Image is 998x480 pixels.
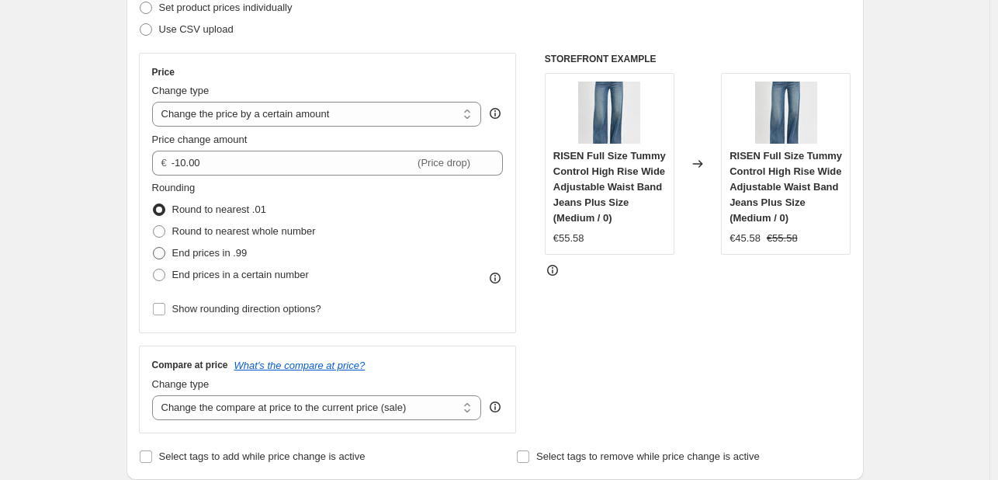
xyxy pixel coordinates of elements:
h6: STOREFRONT EXAMPLE [545,53,851,65]
h3: Compare at price [152,359,228,371]
span: Round to nearest .01 [172,203,266,215]
span: RISEN Full Size Tummy Control High Rise Wide Adjustable Waist Band Jeans Plus Size (Medium / 0) [729,150,842,224]
span: Price change amount [152,134,248,145]
span: Change type [152,378,210,390]
h3: Price [152,66,175,78]
img: eb68060a-03f5-4f9a-bf3a-67405242dbb5-Max-Origin_80x.webp [578,82,640,144]
button: What's the compare at price? [234,360,366,371]
span: Rounding [152,182,196,193]
div: help [487,399,503,415]
span: € [161,157,167,169]
div: €55.58 [553,231,584,246]
span: End prices in .99 [172,247,248,259]
div: help [487,106,503,121]
span: Set product prices individually [159,2,293,13]
span: Change type [152,85,210,96]
strike: €55.58 [767,231,798,246]
input: -10.00 [172,151,414,176]
span: Show rounding direction options? [172,303,321,315]
span: End prices in a certain number [172,269,309,280]
div: €45.58 [729,231,761,246]
span: (Price drop) [418,157,470,169]
span: Use CSV upload [159,23,234,35]
img: eb68060a-03f5-4f9a-bf3a-67405242dbb5-Max-Origin_80x.webp [755,82,817,144]
span: Select tags to add while price change is active [159,450,366,462]
span: Round to nearest whole number [172,225,316,237]
span: RISEN Full Size Tummy Control High Rise Wide Adjustable Waist Band Jeans Plus Size (Medium / 0) [553,150,666,224]
span: Select tags to remove while price change is active [536,450,760,462]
